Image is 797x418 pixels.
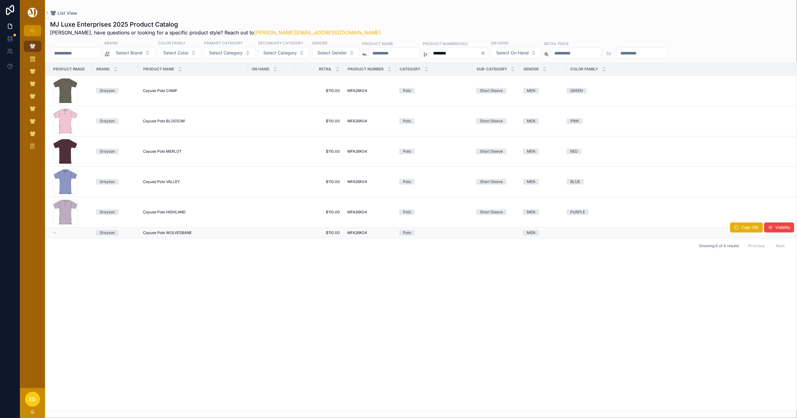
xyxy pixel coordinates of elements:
button: Select Button [158,47,201,59]
a: [PERSON_NAME][EMAIL_ADDRESS][DOMAIN_NAME] [254,29,381,36]
div: Greyson [100,179,115,185]
label: Retail Price [544,41,569,46]
a: Cayuse Polo CAMP [143,88,244,93]
div: Greyson [100,230,115,236]
span: Select Category [209,50,243,56]
a: Greyson [96,230,135,236]
span: Cayuse Polo HIGHLAND [143,210,186,215]
a: MFA26K04 [347,149,392,154]
a: Short Sleeve [476,88,516,94]
a: Polo [399,209,469,215]
button: Select Button [111,47,155,59]
div: Short Sleeve [480,149,503,154]
span: Product Image [53,67,85,72]
span: Cayuse Polo MERLOT [143,149,182,154]
a: PURPLE [567,209,789,215]
a: Short Sleeve [476,118,516,124]
a: MEN [523,230,562,236]
span: Brand [96,67,110,72]
a: MFA26K04 [347,230,392,235]
a: Cayuse Polo WOLVESBANE [143,230,244,235]
div: Polo [403,230,411,236]
span: Visibility [775,225,790,230]
label: Product Name [362,41,393,46]
a: MEN [523,88,562,94]
span: List View [58,10,77,16]
a: $110.00 [298,88,340,93]
a: Polo [399,118,469,124]
a: Short Sleeve [476,179,516,185]
a: $110.00 [298,119,340,124]
a: RED [567,149,789,154]
span: Product Name [143,67,174,72]
div: Polo [403,179,411,185]
span: Cayuse Polo BLOSSOM [143,119,185,124]
div: MEN [527,88,535,94]
a: $110.00 [298,210,340,215]
span: Product Number [348,67,384,72]
a: MEN [523,209,562,215]
a: Polo [399,230,469,236]
button: Visibility [764,222,794,232]
a: MFA26K04 [347,210,392,215]
label: Secondary Category [258,40,303,46]
div: RED [570,149,578,154]
div: Short Sleeve [480,88,503,94]
span: MFA26K04 [347,210,367,215]
a: MFA26K04 [347,119,392,124]
a: Greyson [96,118,135,124]
a: Cayuse Polo MERLOT [143,149,244,154]
a: MEN [523,118,562,124]
div: Greyson [100,88,115,94]
label: Color Family [158,40,185,46]
label: Brand [104,40,118,46]
span: MFA26K04 [347,230,367,235]
a: $110.00 [298,230,340,235]
div: Polo [403,118,411,124]
button: Copy URL [730,222,763,232]
span: -- [53,230,57,235]
div: MEN [527,230,535,236]
a: Polo [399,179,469,185]
a: -- [53,230,88,235]
div: PINK [570,118,579,124]
span: MFA26K04 [347,149,367,154]
a: Greyson [96,149,135,154]
span: Cayuse Polo VALLEY [143,179,180,184]
span: Select On Hand [496,50,529,56]
a: MEN [523,149,562,154]
span: Copy URL [741,225,759,230]
div: GREEN [570,88,583,94]
div: MEN [527,149,535,154]
p: to [607,49,611,57]
span: Select Category [263,50,297,56]
div: Greyson [100,118,115,124]
span: Gender [523,67,539,72]
a: MFA26K04 [347,179,392,184]
span: Cayuse Polo CAMP [143,88,177,93]
span: Select Color [163,50,189,56]
span: [PERSON_NAME], have questions or looking for a specific product style? Reach out to [50,29,381,36]
button: Clear [481,51,488,56]
a: Short Sleeve [476,209,516,215]
div: Polo [403,209,411,215]
img: App logo [27,8,38,18]
a: Cayuse Polo BLOSSOM [143,119,244,124]
a: GREEN [567,88,789,94]
a: $110.00 [298,149,340,154]
a: PINK [567,118,789,124]
div: PURPLE [570,209,585,215]
span: Select Gender [317,50,347,56]
span: Cayuse Polo WOLVESBANE [143,230,192,235]
span: Sub-Category [477,67,507,72]
a: Polo [399,149,469,154]
a: $110.00 [298,179,340,184]
div: MEN [527,118,535,124]
a: MFA26K04 [347,88,392,93]
div: Greyson [100,209,115,215]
